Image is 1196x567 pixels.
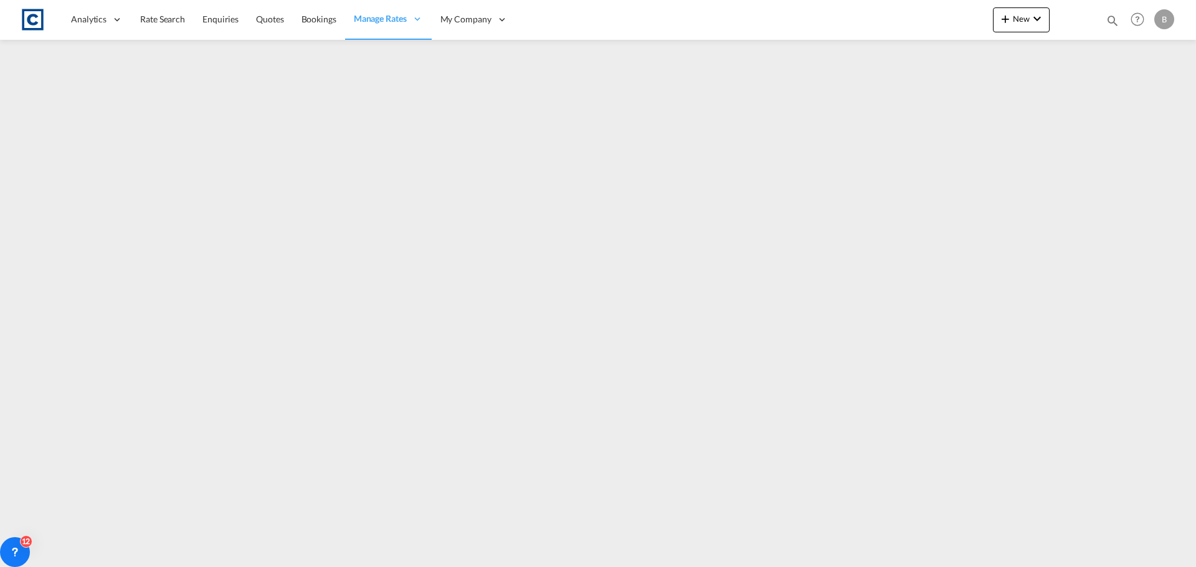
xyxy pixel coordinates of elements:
[1030,11,1045,26] md-icon: icon-chevron-down
[354,12,407,25] span: Manage Rates
[1106,14,1119,32] div: icon-magnify
[1127,9,1148,30] span: Help
[1154,9,1174,29] div: B
[1106,14,1119,27] md-icon: icon-magnify
[998,11,1013,26] md-icon: icon-plus 400-fg
[993,7,1050,32] button: icon-plus 400-fgNewicon-chevron-down
[71,13,107,26] span: Analytics
[19,6,47,34] img: 1fdb9190129311efbfaf67cbb4249bed.jpeg
[1127,9,1154,31] div: Help
[202,14,239,24] span: Enquiries
[440,13,491,26] span: My Company
[998,14,1045,24] span: New
[256,14,283,24] span: Quotes
[301,14,336,24] span: Bookings
[140,14,185,24] span: Rate Search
